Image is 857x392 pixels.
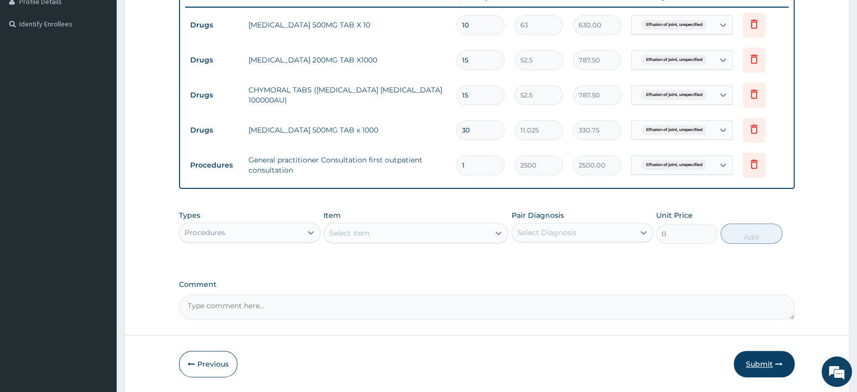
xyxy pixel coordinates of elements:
[641,20,708,30] span: Effusion of joint, unspecified
[185,86,243,105] td: Drugs
[179,280,795,289] label: Comment
[641,160,708,170] span: Effusion of joint, unspecified
[243,120,451,140] td: [MEDICAL_DATA] 500MG TAB x 1000
[59,128,140,231] span: We're online!
[721,223,782,244] button: Add
[185,121,243,140] td: Drugs
[243,80,451,110] td: CHYMORAL TABS ([MEDICAL_DATA] [MEDICAL_DATA] 100000AU)
[179,211,200,220] label: Types
[641,90,708,100] span: Effusion of joint, unspecified
[656,210,693,220] label: Unit Price
[185,227,225,238] div: Procedures
[166,5,191,29] div: Minimize live chat window
[179,351,237,377] button: Previous
[734,351,795,377] button: Submit
[53,57,170,70] div: Chat with us now
[641,55,708,65] span: Effusion of joint, unspecified
[329,228,370,238] div: Select Item
[19,51,41,76] img: d_794563401_company_1708531726252_794563401
[324,210,341,220] label: Item
[185,156,243,175] td: Procedures
[243,150,451,180] td: General practitioner Consultation first outpatient consultation
[243,15,451,35] td: [MEDICAL_DATA] 500MG TAB X 10
[243,50,451,70] td: [MEDICAL_DATA] 200MG TAB X1000
[5,277,193,313] textarea: Type your message and hit 'Enter'
[641,125,708,135] span: Effusion of joint, unspecified
[185,16,243,35] td: Drugs
[185,51,243,70] td: Drugs
[517,227,577,238] div: Select Diagnosis
[512,210,564,220] label: Pair Diagnosis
